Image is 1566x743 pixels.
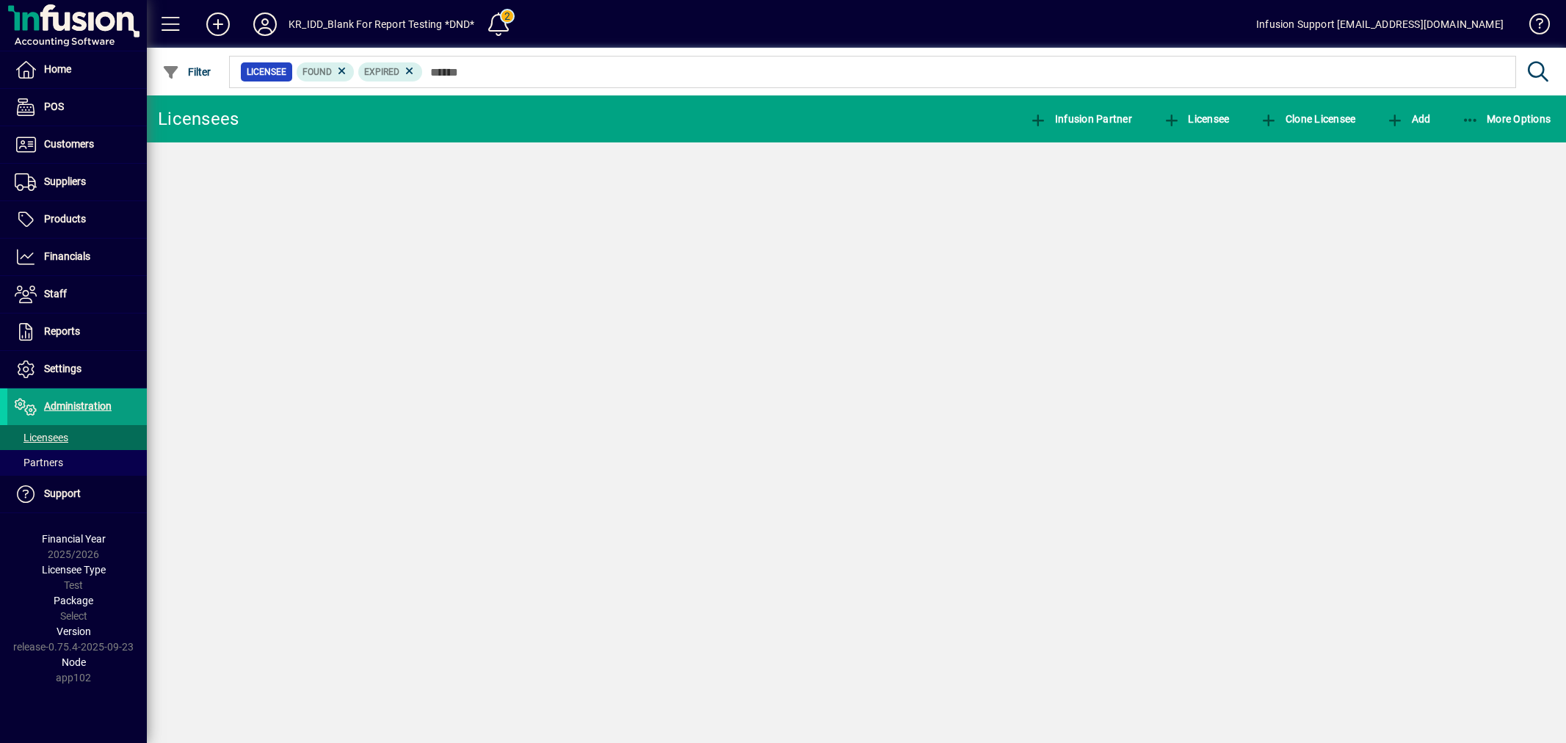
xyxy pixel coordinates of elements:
a: Products [7,201,147,238]
span: Licensee [247,65,286,79]
span: Administration [44,400,112,412]
span: Staff [44,288,67,300]
span: Clone Licensee [1260,113,1355,125]
button: Filter [159,59,215,85]
a: Licensees [7,425,147,450]
span: Partners [15,457,63,468]
span: More Options [1462,113,1551,125]
a: POS [7,89,147,126]
span: Found [302,67,332,77]
span: Home [44,63,71,75]
button: Licensee [1159,106,1233,132]
span: Financials [44,250,90,262]
a: Knowledge Base [1518,3,1548,51]
span: Licensees [15,432,68,443]
span: Financial Year [42,533,106,545]
div: KR_IDD_Blank For Report Testing *DND* [289,12,474,36]
a: Support [7,476,147,512]
span: Suppliers [44,175,86,187]
mat-chip: Found Status: Found [297,62,355,81]
span: Products [44,213,86,225]
a: Reports [7,313,147,350]
span: Version [57,626,91,637]
button: More Options [1458,106,1555,132]
span: Licensee Type [42,564,106,576]
div: Infusion Support [EMAIL_ADDRESS][DOMAIN_NAME] [1256,12,1504,36]
span: Expired [364,67,399,77]
span: Support [44,488,81,499]
span: Infusion Partner [1029,113,1132,125]
span: Reports [44,325,80,337]
a: Suppliers [7,164,147,200]
a: Home [7,51,147,88]
span: Settings [44,363,81,374]
a: Staff [7,276,147,313]
span: Customers [44,138,94,150]
span: POS [44,101,64,112]
button: Infusion Partner [1026,106,1136,132]
span: Package [54,595,93,606]
a: Settings [7,351,147,388]
mat-chip: Expiry status: Expired [358,62,422,81]
span: Add [1386,113,1430,125]
span: Filter [162,66,211,78]
button: Add [195,11,242,37]
button: Profile [242,11,289,37]
button: Add [1382,106,1434,132]
a: Customers [7,126,147,163]
span: Node [62,656,86,668]
a: Financials [7,239,147,275]
div: Licensees [158,107,239,131]
button: Clone Licensee [1256,106,1359,132]
span: Licensee [1163,113,1230,125]
a: Partners [7,450,147,475]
